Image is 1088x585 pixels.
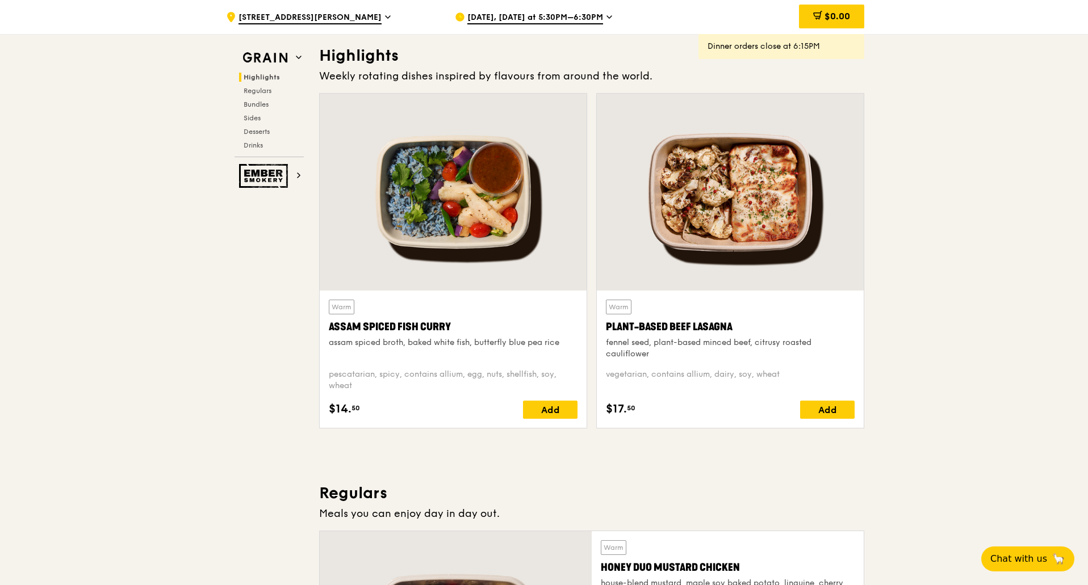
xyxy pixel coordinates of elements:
[606,300,631,314] div: Warm
[523,401,578,419] div: Add
[239,164,291,188] img: Ember Smokery web logo
[319,483,864,503] h3: Regulars
[990,552,1047,566] span: Chat with us
[606,319,855,335] div: Plant-Based Beef Lasagna
[239,48,291,68] img: Grain web logo
[708,41,855,52] div: Dinner orders close at 6:15PM
[319,506,864,521] div: Meals you can enjoy day in day out.
[244,87,271,95] span: Regulars
[981,546,1074,571] button: Chat with us🦙
[319,45,864,66] h3: Highlights
[800,401,855,419] div: Add
[244,114,261,122] span: Sides
[351,403,360,413] span: 50
[329,337,578,348] div: assam spiced broth, baked white fish, butterfly blue pea rice
[319,68,864,84] div: Weekly rotating dishes inspired by flavours from around the world.
[244,141,263,149] span: Drinks
[467,12,603,24] span: [DATE], [DATE] at 5:30PM–6:30PM
[329,300,354,314] div: Warm
[1052,552,1065,566] span: 🦙
[606,337,855,360] div: fennel seed, plant-based minced beef, citrusy roasted cauliflower
[627,403,635,413] span: 50
[244,128,270,136] span: Desserts
[244,100,269,108] span: Bundles
[329,369,578,392] div: pescatarian, spicy, contains allium, egg, nuts, shellfish, soy, wheat
[825,11,850,22] span: $0.00
[329,401,351,418] span: $14.
[329,319,578,335] div: Assam Spiced Fish Curry
[238,12,382,24] span: [STREET_ADDRESS][PERSON_NAME]
[606,369,855,392] div: vegetarian, contains allium, dairy, soy, wheat
[601,540,626,555] div: Warm
[606,401,627,418] span: $17.
[244,73,280,81] span: Highlights
[601,559,855,575] div: Honey Duo Mustard Chicken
